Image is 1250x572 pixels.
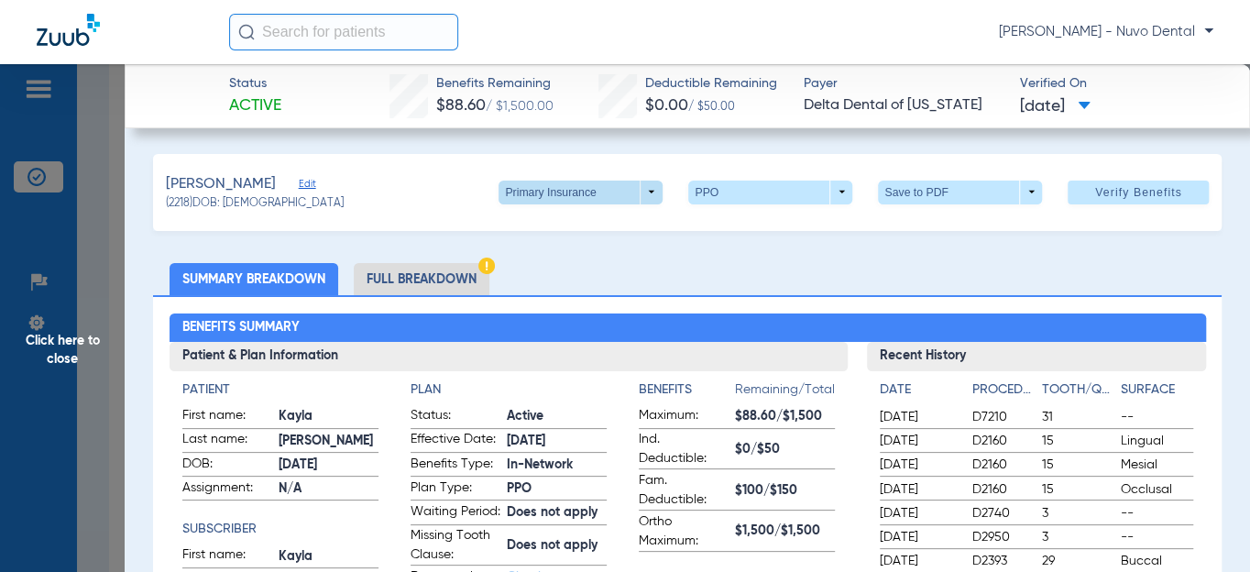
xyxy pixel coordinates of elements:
[1042,504,1114,522] span: 3
[972,456,1036,474] span: D2160
[804,94,1004,117] span: Delta Dental of [US_STATE]
[166,173,276,196] span: [PERSON_NAME]
[880,480,957,499] span: [DATE]
[182,455,272,477] span: DOB:
[1042,432,1114,450] span: 15
[639,471,729,510] span: Fam. Deductible:
[1068,181,1209,204] button: Verify Benefits
[1042,528,1114,546] span: 3
[1042,380,1114,406] app-breakdown-title: Tooth/Quad
[411,526,500,565] span: Missing Tooth Clause:
[1042,380,1114,400] h4: Tooth/Quad
[880,432,957,450] span: [DATE]
[1121,432,1193,450] span: Lingual
[645,97,688,114] span: $0.00
[880,504,957,522] span: [DATE]
[1121,528,1193,546] span: --
[182,478,272,500] span: Assignment:
[1121,380,1193,400] h4: Surface
[1042,480,1114,499] span: 15
[182,545,272,567] span: First name:
[1042,456,1114,474] span: 15
[688,181,852,204] button: PPO
[238,24,255,40] img: Search Icon
[735,440,835,459] span: $0/$50
[1121,504,1193,522] span: --
[972,380,1036,400] h4: Procedure
[279,407,378,426] span: Kayla
[507,503,607,522] span: Does not apply
[880,380,957,406] app-breakdown-title: Date
[436,97,486,114] span: $88.60
[880,456,957,474] span: [DATE]
[507,407,607,426] span: Active
[645,74,777,93] span: Deductible Remaining
[999,23,1213,41] span: [PERSON_NAME] - Nuvo Dental
[1121,408,1193,426] span: --
[299,178,315,195] span: Edit
[735,407,835,426] span: $88.60/$1,500
[436,74,554,93] span: Benefits Remaining
[880,528,957,546] span: [DATE]
[972,528,1036,546] span: D2950
[867,342,1206,371] h3: Recent History
[1121,552,1193,570] span: Buccal
[1042,408,1114,426] span: 31
[639,380,735,400] h4: Benefits
[507,479,607,499] span: PPO
[1042,552,1114,570] span: 29
[182,520,378,539] h4: Subscriber
[37,14,100,46] img: Zuub Logo
[735,481,835,500] span: $100/$150
[972,432,1036,450] span: D2160
[354,263,489,295] li: Full Breakdown
[972,380,1036,406] app-breakdown-title: Procedure
[411,502,500,524] span: Waiting Period:
[170,342,848,371] h3: Patient & Plan Information
[170,313,1206,343] h2: Benefits Summary
[507,536,607,555] span: Does not apply
[166,196,344,213] span: (2218) DOB: [DEMOGRAPHIC_DATA]
[411,455,500,477] span: Benefits Type:
[639,380,735,406] app-breakdown-title: Benefits
[411,478,500,500] span: Plan Type:
[639,406,729,428] span: Maximum:
[279,479,378,499] span: N/A
[182,430,272,452] span: Last name:
[972,504,1036,522] span: D2740
[279,456,378,475] span: [DATE]
[1158,484,1250,572] iframe: Chat Widget
[182,380,378,400] h4: Patient
[499,181,663,204] button: Primary Insurance
[639,430,729,468] span: Ind. Deductible:
[229,94,281,117] span: Active
[880,552,957,570] span: [DATE]
[279,547,378,566] span: Kayla
[1121,480,1193,499] span: Occlusal
[486,100,554,113] span: / $1,500.00
[182,406,272,428] span: First name:
[735,522,835,541] span: $1,500/$1,500
[1095,185,1182,200] span: Verify Benefits
[411,380,607,400] h4: Plan
[972,408,1036,426] span: D7210
[880,408,957,426] span: [DATE]
[478,258,495,274] img: Hazard
[411,430,500,452] span: Effective Date:
[972,552,1036,570] span: D2393
[279,432,378,451] span: [PERSON_NAME]
[229,74,281,93] span: Status
[972,480,1036,499] span: D2160
[170,263,338,295] li: Summary Breakdown
[411,406,500,428] span: Status:
[507,456,607,475] span: In-Network
[804,74,1004,93] span: Payer
[880,380,957,400] h4: Date
[878,181,1042,204] button: Save to PDF
[735,380,835,406] span: Remaining/Total
[1020,74,1221,93] span: Verified On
